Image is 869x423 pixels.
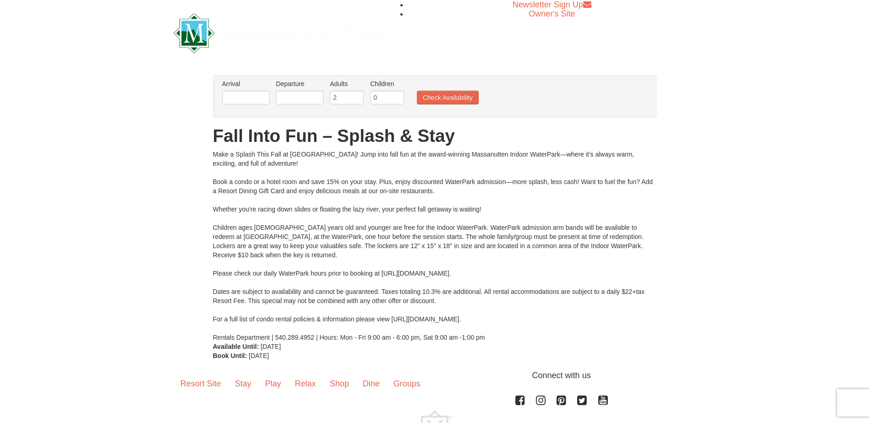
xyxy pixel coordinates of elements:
a: Dine [356,369,387,398]
label: Children [370,79,404,88]
strong: Available Until: [213,343,259,350]
a: Shop [323,369,356,398]
span: [DATE] [261,343,281,350]
button: Check Availability [417,91,479,104]
a: Play [258,369,288,398]
img: Massanutten Resort Logo [174,13,383,53]
p: Connect with us [174,369,696,382]
span: [DATE] [249,352,269,359]
h1: Fall Into Fun – Splash & Stay [213,127,656,145]
a: Groups [387,369,427,398]
a: Stay [228,369,258,398]
label: Departure [276,79,323,88]
strong: Book Until: [213,352,247,359]
label: Arrival [222,79,270,88]
a: Massanutten Resort [174,21,383,43]
a: Owner's Site [529,9,575,18]
div: Make a Splash This Fall at [GEOGRAPHIC_DATA]! Jump into fall fun at the award-winning Massanutten... [213,150,656,342]
a: Relax [288,369,323,398]
label: Adults [330,79,364,88]
a: Resort Site [174,369,228,398]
